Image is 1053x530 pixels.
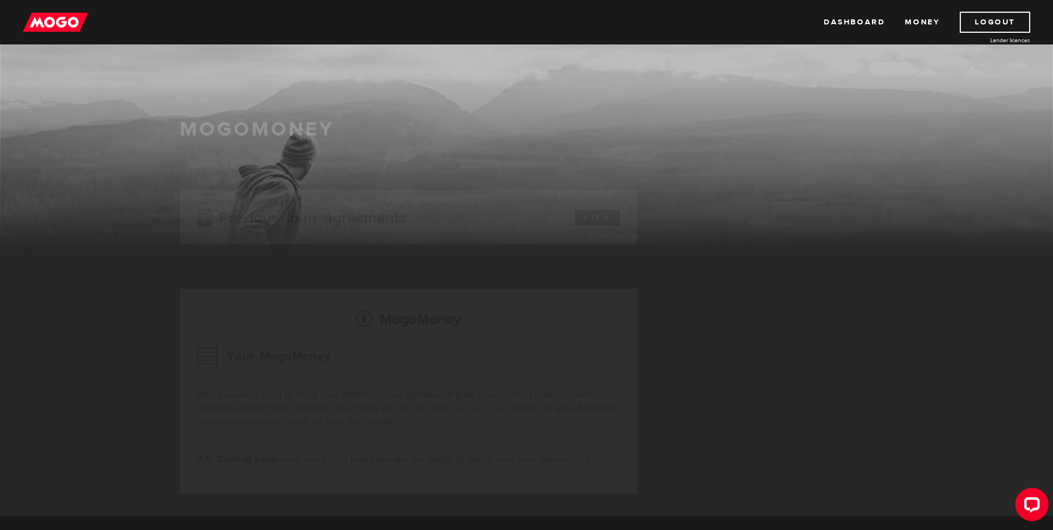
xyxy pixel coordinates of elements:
a: View [575,210,620,226]
iframe: LiveChat chat widget [1006,483,1053,530]
h2: MogoMoney [197,307,620,331]
p: We're working hard to bring loan details to your dashboard! (Like your current balance, next paym... [197,388,620,428]
a: Lender licences [947,36,1030,44]
img: strong arm emoji [585,456,594,465]
a: chat with us [447,402,498,414]
h3: Previous loan agreements [197,209,406,223]
strong: P.S. Coming soon: [197,453,279,466]
img: mogo_logo-11ee424be714fa7cbb0f0f49df9e16ec.png [23,12,88,33]
p: even more cool features—like the ability to set up your own payments [197,453,620,466]
h3: Your MogoMoney [197,342,330,371]
a: Logout [960,12,1030,33]
a: Money [905,12,940,33]
h1: MogoMoney [180,118,874,141]
a: Dashboard [824,12,885,33]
